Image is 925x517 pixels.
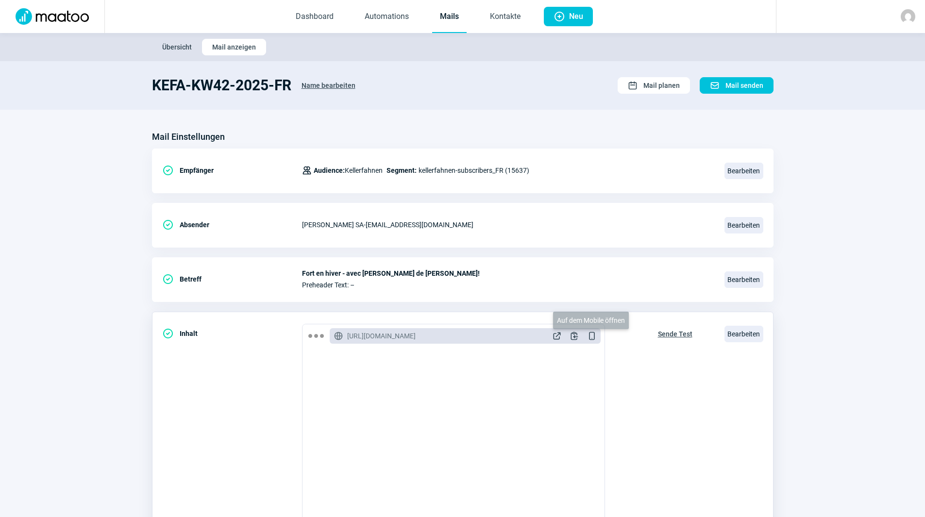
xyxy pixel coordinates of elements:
[314,167,345,174] span: Audience:
[10,8,95,25] img: Logo
[152,77,291,94] h1: KEFA-KW42-2025-FR
[212,39,256,55] span: Mail anzeigen
[544,7,593,26] button: Neu
[648,324,703,342] button: Sende Test
[152,39,202,55] button: Übersicht
[302,281,713,289] span: Preheader Text: –
[901,9,915,24] img: avatar
[162,324,302,343] div: Inhalt
[432,1,467,33] a: Mails
[302,269,713,277] span: Fort en hiver - avec [PERSON_NAME] de [PERSON_NAME]!
[162,39,192,55] span: Übersicht
[347,331,416,341] span: [URL][DOMAIN_NAME]
[152,129,225,145] h3: Mail Einstellungen
[725,78,763,93] span: Mail senden
[162,269,302,289] div: Betreff
[314,165,383,176] span: Kellerfahnen
[202,39,266,55] button: Mail anzeigen
[643,78,680,93] span: Mail planen
[302,78,355,93] span: Name bearbeiten
[162,215,302,234] div: Absender
[724,217,763,233] span: Bearbeiten
[291,77,366,94] button: Name bearbeiten
[658,326,692,342] span: Sende Test
[700,77,774,94] button: Mail senden
[618,77,690,94] button: Mail planen
[288,1,341,33] a: Dashboard
[302,161,529,180] div: kellerfahnen-subscribers_FR (15637)
[724,163,763,179] span: Bearbeiten
[482,1,528,33] a: Kontakte
[357,1,417,33] a: Automations
[387,165,417,176] span: Segment:
[569,7,583,26] span: Neu
[724,326,763,342] span: Bearbeiten
[162,161,302,180] div: Empfänger
[302,215,713,234] div: [PERSON_NAME] SA - [EMAIL_ADDRESS][DOMAIN_NAME]
[724,271,763,288] span: Bearbeiten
